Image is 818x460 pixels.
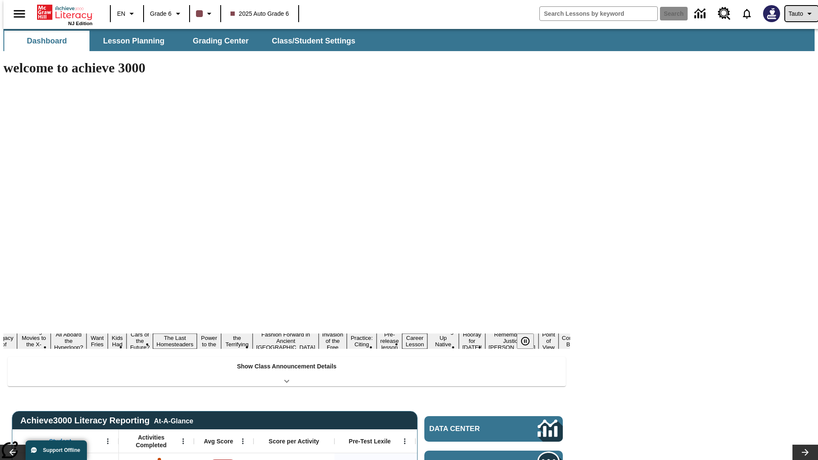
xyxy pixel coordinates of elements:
[8,357,566,386] div: Show Class Announcement Details
[221,327,253,355] button: Slide 9 Attack of the Terrifying Tomatoes
[86,321,108,362] button: Slide 4 Do You Want Fries With That?
[3,31,363,51] div: SubNavbar
[253,330,319,352] button: Slide 10 Fashion Forward in Ancient Rome
[402,333,427,349] button: Slide 14 Career Lesson
[758,3,785,25] button: Select a new avatar
[26,440,87,460] button: Support Offline
[150,9,172,18] span: Grade 6
[517,333,542,349] div: Pause
[736,3,758,25] a: Notifications
[485,330,539,352] button: Slide 17 Remembering Justice O'Connor
[153,333,197,349] button: Slide 7 The Last Homesteaders
[3,29,815,51] div: SubNavbar
[349,437,391,445] span: Pre-Test Lexile
[37,3,92,26] div: Home
[459,330,485,352] button: Slide 16 Hooray for Constitution Day!
[51,330,86,352] button: Slide 3 All Aboard the Hyperloop?
[792,445,818,460] button: Lesson carousel, Next
[230,9,289,18] span: 2025 Auto Grade 6
[68,21,92,26] span: NJ Edition
[763,5,780,22] img: Avatar
[4,31,89,51] button: Dashboard
[154,416,193,425] div: At-A-Glance
[398,435,411,448] button: Open Menu
[37,4,92,21] a: Home
[3,60,570,76] h1: welcome to achieve 3000
[113,6,141,21] button: Language: EN, Select a language
[7,1,32,26] button: Open side menu
[429,425,509,433] span: Data Center
[427,327,459,355] button: Slide 15 Cooking Up Native Traditions
[539,330,558,352] button: Slide 18 Point of View
[20,416,193,425] span: Achieve3000 Literacy Reporting
[197,327,222,355] button: Slide 8 Solar Power to the People
[237,362,337,371] p: Show Class Announcement Details
[789,9,803,18] span: Tauto
[178,31,263,51] button: Grading Center
[319,324,347,358] button: Slide 11 The Invasion of the Free CD
[236,435,249,448] button: Open Menu
[108,321,127,362] button: Slide 5 Dirty Jobs Kids Had To Do
[17,327,51,355] button: Slide 2 Taking Movies to the X-Dimension
[713,2,736,25] a: Resource Center, Will open in new tab
[269,437,320,445] span: Score per Activity
[424,416,563,442] a: Data Center
[540,7,657,20] input: search field
[347,327,377,355] button: Slide 12 Mixed Practice: Citing Evidence
[559,327,599,355] button: Slide 19 The Constitution's Balancing Act
[127,330,153,352] button: Slide 6 Cars of the Future?
[517,333,534,349] button: Pause
[49,437,71,445] span: Student
[101,435,114,448] button: Open Menu
[204,437,233,445] span: Avg Score
[785,6,818,21] button: Profile/Settings
[147,6,187,21] button: Grade: Grade 6, Select a grade
[265,31,362,51] button: Class/Student Settings
[91,31,176,51] button: Lesson Planning
[117,9,125,18] span: EN
[377,330,402,352] button: Slide 13 Pre-release lesson
[193,6,218,21] button: Class color is dark brown. Change class color
[689,2,713,26] a: Data Center
[123,434,179,449] span: Activities Completed
[177,435,190,448] button: Open Menu
[43,447,80,453] span: Support Offline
